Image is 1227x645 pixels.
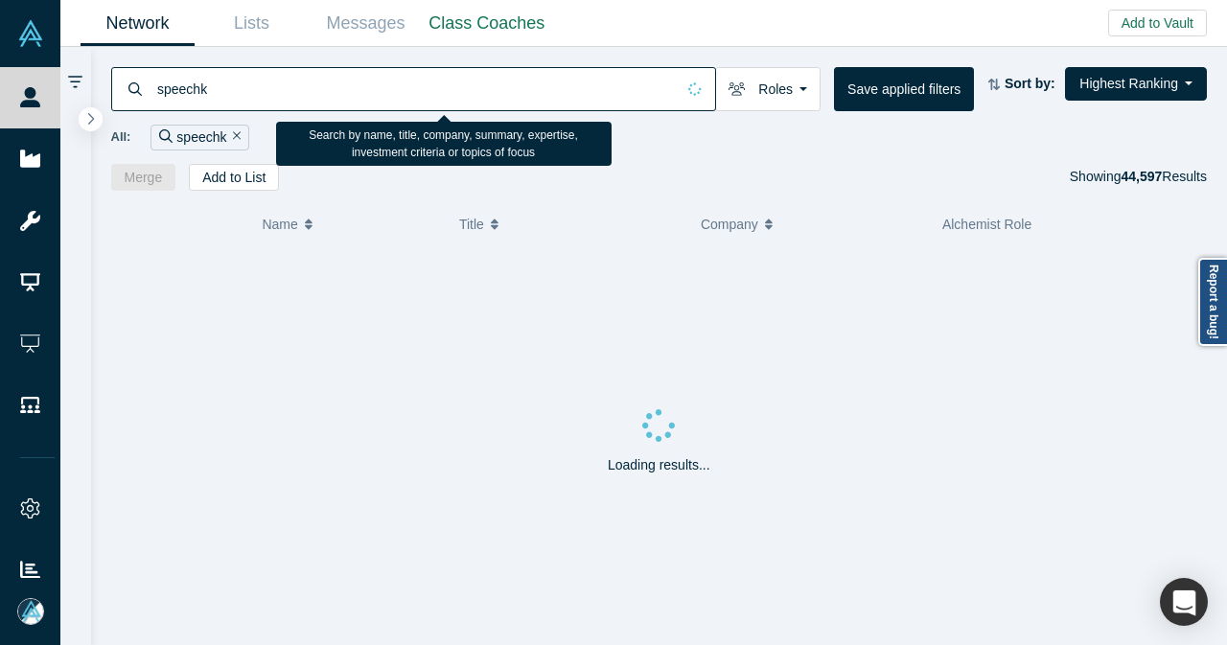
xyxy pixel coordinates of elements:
img: Alchemist Vault Logo [17,20,44,47]
a: Messages [309,1,423,46]
strong: Sort by: [1005,76,1055,91]
a: Report a bug! [1198,258,1227,346]
strong: 44,597 [1121,169,1162,184]
span: Title [459,204,484,244]
button: Remove Filter [227,127,242,149]
button: Save applied filters [834,67,974,111]
button: Roles [715,67,821,111]
button: Title [459,204,681,244]
button: Company [701,204,922,244]
span: Alchemist Role [942,217,1031,232]
a: Network [81,1,195,46]
div: Showing [1070,164,1207,191]
a: Class Coaches [423,1,551,46]
button: Highest Ranking [1065,67,1207,101]
button: Merge [111,164,176,191]
button: Add to List [189,164,279,191]
span: All: [111,127,131,147]
button: Add to Vault [1108,10,1207,36]
button: Name [262,204,439,244]
div: speechk [150,125,249,150]
span: Results [1121,169,1207,184]
img: Mia Scott's Account [17,598,44,625]
span: Company [701,204,758,244]
input: Search by name, title, company, summary, expertise, investment criteria or topics of focus [155,66,675,111]
a: Lists [195,1,309,46]
p: Loading results... [608,455,710,475]
span: Name [262,204,297,244]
